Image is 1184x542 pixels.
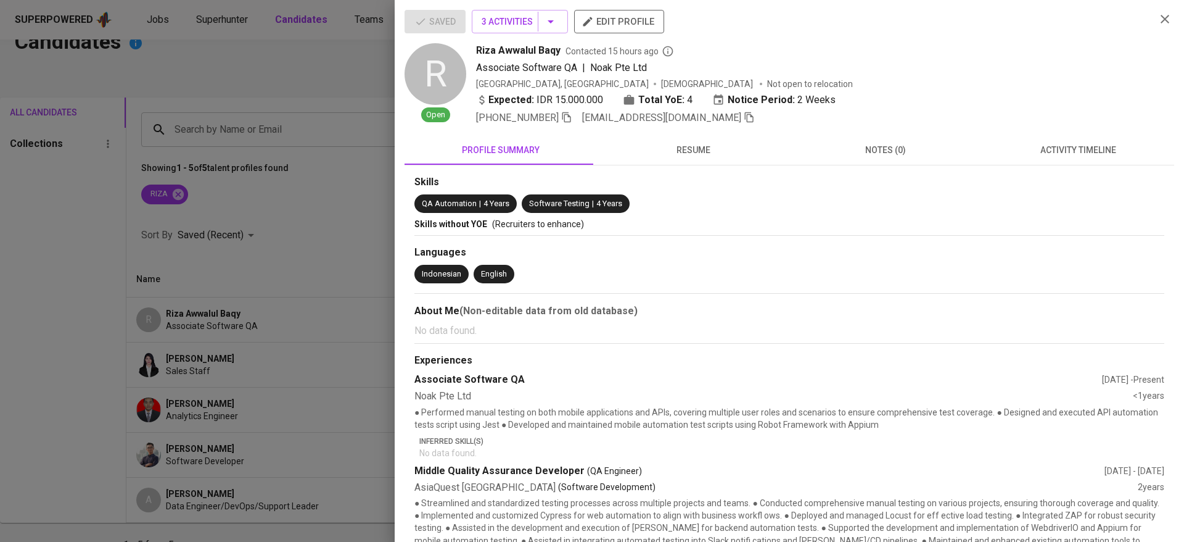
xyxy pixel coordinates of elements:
[482,14,558,30] span: 3 Activities
[797,143,974,158] span: notes (0)
[574,10,664,33] button: edit profile
[414,481,1138,495] div: AsiaQuest [GEOGRAPHIC_DATA]
[414,219,487,229] span: Skills without YOE
[584,14,654,30] span: edit profile
[661,78,755,90] span: [DEMOGRAPHIC_DATA]
[414,304,1164,319] div: About Me
[712,93,836,107] div: 2 Weeks
[414,390,1133,404] div: Noak Pte Ltd
[419,447,1164,459] p: No data found.
[476,112,559,123] span: [PHONE_NUMBER]
[414,354,1164,368] div: Experiences
[414,406,1164,431] p: ● Performed manual testing on both mobile applications and APIs, covering multiple user roles and...
[414,373,1102,387] div: Associate Software QA
[422,199,477,208] span: QA Automation
[476,43,561,58] span: Riza Awwalul Baqy
[558,481,656,495] p: (Software Development)
[587,465,642,477] span: (QA Engineer)
[1102,373,1164,386] div: [DATE] - Present
[596,199,622,208] span: 4 Years
[421,109,450,121] span: Open
[565,45,674,57] span: Contacted 15 hours ago
[662,45,674,57] svg: By Batam recruiter
[582,112,741,123] span: [EMAIL_ADDRESS][DOMAIN_NAME]
[479,198,481,210] span: |
[529,199,590,208] span: Software Testing
[476,93,603,107] div: IDR 15.000.000
[1133,390,1164,404] div: <1 years
[1104,465,1164,477] div: [DATE] - [DATE]
[488,93,534,107] b: Expected:
[1138,481,1164,495] div: 2 years
[481,269,507,280] div: English
[405,43,466,105] div: R
[989,143,1167,158] span: activity timeline
[472,10,568,33] button: 3 Activities
[459,305,638,317] b: (Non-editable data from old database)
[476,62,577,73] span: Associate Software QA
[604,143,782,158] span: resume
[414,464,1104,478] div: Middle Quality Assurance Developer
[412,143,590,158] span: profile summary
[476,78,649,90] div: [GEOGRAPHIC_DATA], [GEOGRAPHIC_DATA]
[483,199,509,208] span: 4 Years
[414,175,1164,190] div: Skills
[592,198,594,210] span: |
[414,323,1164,338] p: No data found.
[492,219,584,229] span: (Recruiters to enhance)
[414,246,1164,260] div: Languages
[419,436,1164,447] p: Inferred Skill(s)
[422,269,461,280] div: Indonesian
[638,93,684,107] b: Total YoE:
[728,93,795,107] b: Notice Period:
[574,16,664,26] a: edit profile
[687,93,693,107] span: 4
[582,60,585,75] span: |
[767,78,853,90] p: Not open to relocation
[590,62,647,73] span: Noak Pte Ltd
